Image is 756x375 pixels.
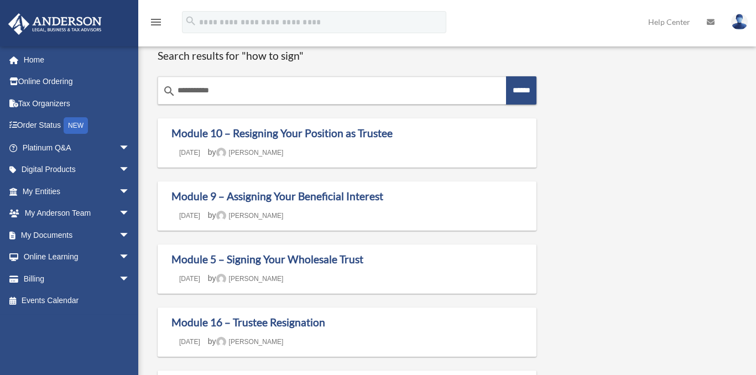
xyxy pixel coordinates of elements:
a: Digital Productsarrow_drop_down [8,159,147,181]
a: [DATE] [171,338,208,346]
a: Online Ordering [8,71,147,93]
a: Online Learningarrow_drop_down [8,246,147,268]
i: menu [149,15,163,29]
a: Billingarrow_drop_down [8,268,147,290]
a: [DATE] [171,212,208,220]
span: arrow_drop_down [119,246,141,269]
a: Module 5 – Signing Your Wholesale Trust [171,253,363,265]
a: [PERSON_NAME] [216,275,284,283]
span: by [208,274,284,283]
a: [PERSON_NAME] [216,212,284,220]
a: Module 16 – Trustee Resignation [171,316,325,329]
a: Module 9 – Assigning Your Beneficial Interest [171,190,383,202]
a: [PERSON_NAME] [216,338,284,346]
a: Platinum Q&Aarrow_drop_down [8,137,147,159]
a: My Entitiesarrow_drop_down [8,180,147,202]
a: Module 10 – Resigning Your Position as Trustee [171,127,393,139]
img: User Pic [731,14,748,30]
a: [PERSON_NAME] [216,149,284,157]
span: by [208,148,284,157]
a: My Anderson Teamarrow_drop_down [8,202,147,225]
a: [DATE] [171,275,208,283]
span: arrow_drop_down [119,224,141,247]
span: arrow_drop_down [119,180,141,203]
span: by [208,211,284,220]
span: by [208,337,284,346]
a: Tax Organizers [8,92,147,114]
a: Home [8,49,141,71]
i: search [163,85,176,98]
span: arrow_drop_down [119,137,141,159]
a: Order StatusNEW [8,114,147,137]
a: [DATE] [171,149,208,157]
i: search [185,15,197,27]
div: NEW [64,117,88,134]
h1: Search results for "how to sign" [158,49,536,63]
a: My Documentsarrow_drop_down [8,224,147,246]
a: Events Calendar [8,290,147,312]
a: menu [149,19,163,29]
span: arrow_drop_down [119,202,141,225]
span: arrow_drop_down [119,268,141,290]
span: arrow_drop_down [119,159,141,181]
img: Anderson Advisors Platinum Portal [5,13,105,35]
